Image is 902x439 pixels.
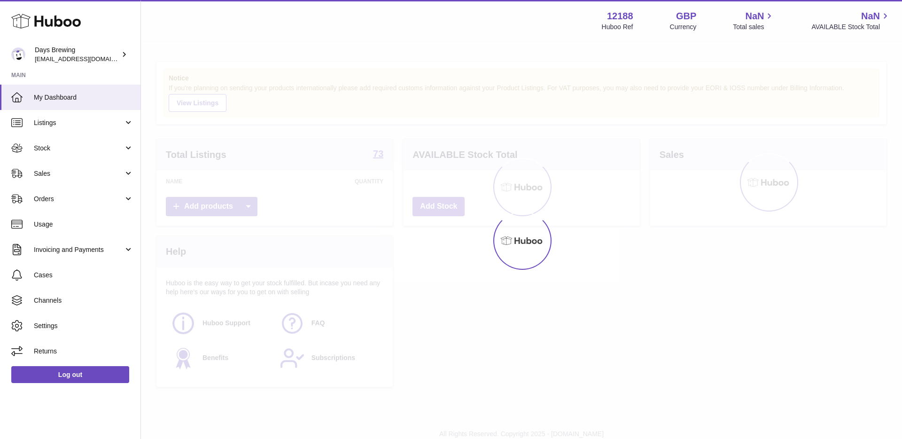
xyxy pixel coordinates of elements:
[733,23,775,31] span: Total sales
[34,347,133,356] span: Returns
[34,220,133,229] span: Usage
[34,118,124,127] span: Listings
[733,10,775,31] a: NaN Total sales
[34,144,124,153] span: Stock
[34,271,133,280] span: Cases
[670,23,697,31] div: Currency
[34,245,124,254] span: Invoicing and Payments
[11,366,129,383] a: Log out
[745,10,764,23] span: NaN
[676,10,696,23] strong: GBP
[861,10,880,23] span: NaN
[602,23,633,31] div: Huboo Ref
[34,321,133,330] span: Settings
[35,46,119,63] div: Days Brewing
[35,55,138,63] span: [EMAIL_ADDRESS][DOMAIN_NAME]
[607,10,633,23] strong: 12188
[811,10,891,31] a: NaN AVAILABLE Stock Total
[34,195,124,204] span: Orders
[34,169,124,178] span: Sales
[811,23,891,31] span: AVAILABLE Stock Total
[34,93,133,102] span: My Dashboard
[11,47,25,62] img: helena@daysbrewing.com
[34,296,133,305] span: Channels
